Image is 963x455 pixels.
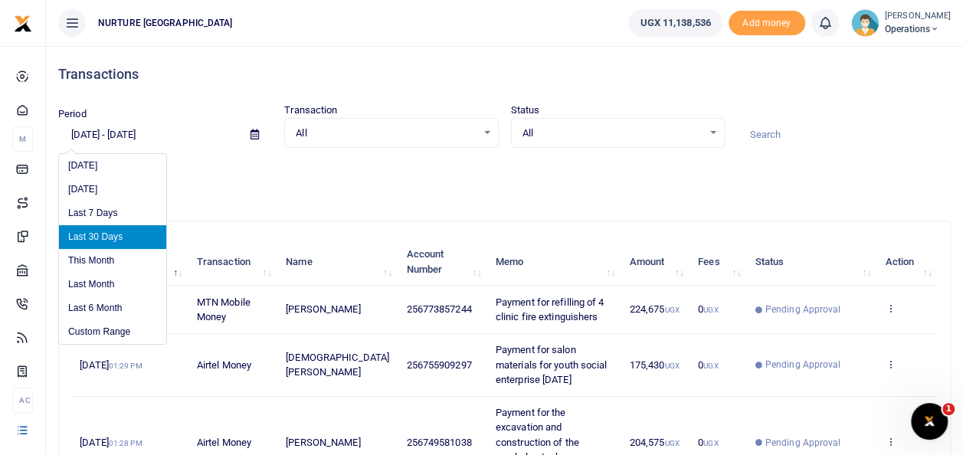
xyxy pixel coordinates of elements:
small: 01:29 PM [109,362,142,370]
li: Ac [12,388,33,413]
iframe: Intercom live chat [911,403,948,440]
input: select period [58,122,238,148]
a: profile-user [PERSON_NAME] Operations [851,9,951,37]
li: Last 6 Month [59,296,166,320]
li: Last 30 Days [59,225,166,249]
span: 256755909297 [406,359,471,371]
span: Pending Approval [765,436,841,450]
small: UGX [703,362,718,370]
small: UGX [703,439,718,447]
span: [DATE] [80,359,142,371]
span: 256773857244 [406,303,471,315]
p: Download [58,166,951,182]
span: 0 [698,437,718,448]
span: MTN Mobile Money [197,296,251,323]
span: 0 [698,359,718,371]
small: UGX [664,439,679,447]
li: Custom Range [59,320,166,344]
input: Search [737,122,951,148]
span: Airtel Money [197,437,251,448]
th: Transaction: activate to sort column ascending [188,238,277,286]
span: UGX 11,138,536 [640,15,710,31]
li: This Month [59,249,166,273]
li: [DATE] [59,178,166,201]
small: UGX [664,362,679,370]
th: Action: activate to sort column ascending [876,238,938,286]
th: Fees: activate to sort column ascending [689,238,747,286]
li: Wallet ballance [622,9,728,37]
span: Add money [729,11,805,36]
small: UGX [703,306,718,314]
h4: Transactions [58,66,951,83]
span: 1 [942,403,955,415]
span: 175,430 [630,359,680,371]
span: [DATE] [80,437,142,448]
li: Last Month [59,273,166,296]
img: logo-small [14,15,32,33]
label: Transaction [284,103,337,118]
span: 0 [698,303,718,315]
small: UGX [664,306,679,314]
th: Name: activate to sort column ascending [277,238,398,286]
li: Last 7 Days [59,201,166,225]
small: 01:28 PM [109,439,142,447]
span: All [296,126,476,141]
a: UGX 11,138,536 [628,9,722,37]
th: Status: activate to sort column ascending [746,238,876,286]
li: M [12,126,33,152]
span: [DEMOGRAPHIC_DATA][PERSON_NAME] [286,352,389,378]
a: Add money [729,16,805,28]
li: Toup your wallet [729,11,805,36]
span: 224,675 [630,303,680,315]
li: [DATE] [59,154,166,178]
label: Status [511,103,540,118]
th: Memo: activate to sort column ascending [487,238,621,286]
span: [PERSON_NAME] [286,437,360,448]
span: Operations [885,22,951,36]
span: 204,575 [630,437,680,448]
th: Account Number: activate to sort column ascending [398,238,486,286]
a: logo-small logo-large logo-large [14,17,32,28]
span: NURTURE [GEOGRAPHIC_DATA] [92,16,239,30]
span: Payment for refilling of 4 clinic fire extinguishers [496,296,604,323]
small: [PERSON_NAME] [885,10,951,23]
img: profile-user [851,9,879,37]
span: Pending Approval [765,303,841,316]
span: All [522,126,703,141]
label: Period [58,106,87,122]
span: Payment for salon materials for youth social enterprise [DATE] [496,344,608,385]
span: Pending Approval [765,358,841,372]
span: Airtel Money [197,359,251,371]
th: Amount: activate to sort column ascending [621,238,689,286]
span: [PERSON_NAME] [286,303,360,315]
